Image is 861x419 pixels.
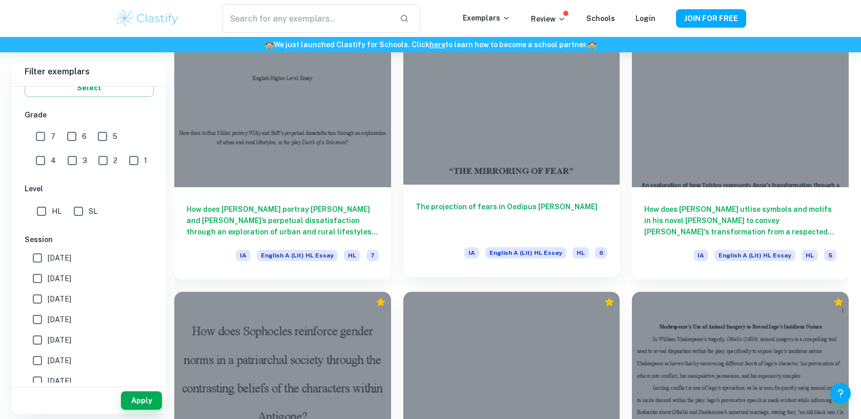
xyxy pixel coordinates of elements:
[2,39,859,50] h6: We just launched Clastify for Schools. Click to learn how to become a school partner.
[830,383,851,404] button: Help and Feedback
[25,109,154,121] h6: Grade
[51,155,56,166] span: 4
[344,250,360,261] span: HL
[485,247,566,258] span: English A (Lit) HL Essay
[572,247,589,258] span: HL
[595,247,607,258] span: 6
[25,234,154,245] h6: Session
[113,155,117,166] span: 2
[403,25,620,280] a: The projection of fears in Oedipus [PERSON_NAME]IAEnglish A (Lit) HL EssayHL6
[714,250,795,261] span: English A (Lit) HL Essay
[236,250,251,261] span: IA
[48,293,71,305] span: [DATE]
[635,14,655,23] a: Login
[222,4,392,33] input: Search for any exemplars...
[48,334,71,346] span: [DATE]
[174,25,391,280] a: How does [PERSON_NAME] portray [PERSON_NAME] and [PERSON_NAME]’s perpetual dissatisfaction throug...
[833,297,844,307] div: Premium
[12,57,166,86] h6: Filter exemplars
[429,41,445,49] a: here
[366,250,379,261] span: 7
[632,25,849,280] a: How does [PERSON_NAME] utlise symbols and motifs in his novel [PERSON_NAME] to convey [PERSON_NAM...
[82,131,87,142] span: 6
[48,273,71,284] span: [DATE]
[802,250,818,261] span: HL
[113,131,117,142] span: 5
[83,155,87,166] span: 3
[48,252,71,264] span: [DATE]
[824,250,836,261] span: 5
[52,206,61,217] span: HL
[48,375,71,387] span: [DATE]
[121,391,162,410] button: Apply
[51,131,55,142] span: 7
[48,314,71,325] span: [DATE]
[115,8,180,29] img: Clastify logo
[604,297,614,307] div: Premium
[676,9,746,28] button: JOIN FOR FREE
[588,41,597,49] span: 🏫
[144,155,147,166] span: 1
[644,204,836,237] h6: How does [PERSON_NAME] utlise symbols and motifs in his novel [PERSON_NAME] to convey [PERSON_NAM...
[265,41,274,49] span: 🏫
[25,183,154,194] h6: Level
[48,355,71,366] span: [DATE]
[257,250,338,261] span: English A (Lit) HL Essay
[531,13,566,25] p: Review
[416,201,608,235] h6: The projection of fears in Oedipus [PERSON_NAME]
[464,247,479,258] span: IA
[376,297,386,307] div: Premium
[89,206,97,217] span: SL
[25,78,154,97] button: Select
[693,250,708,261] span: IA
[463,12,510,24] p: Exemplars
[586,14,615,23] a: Schools
[187,204,379,237] h6: How does [PERSON_NAME] portray [PERSON_NAME] and [PERSON_NAME]’s perpetual dissatisfaction throug...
